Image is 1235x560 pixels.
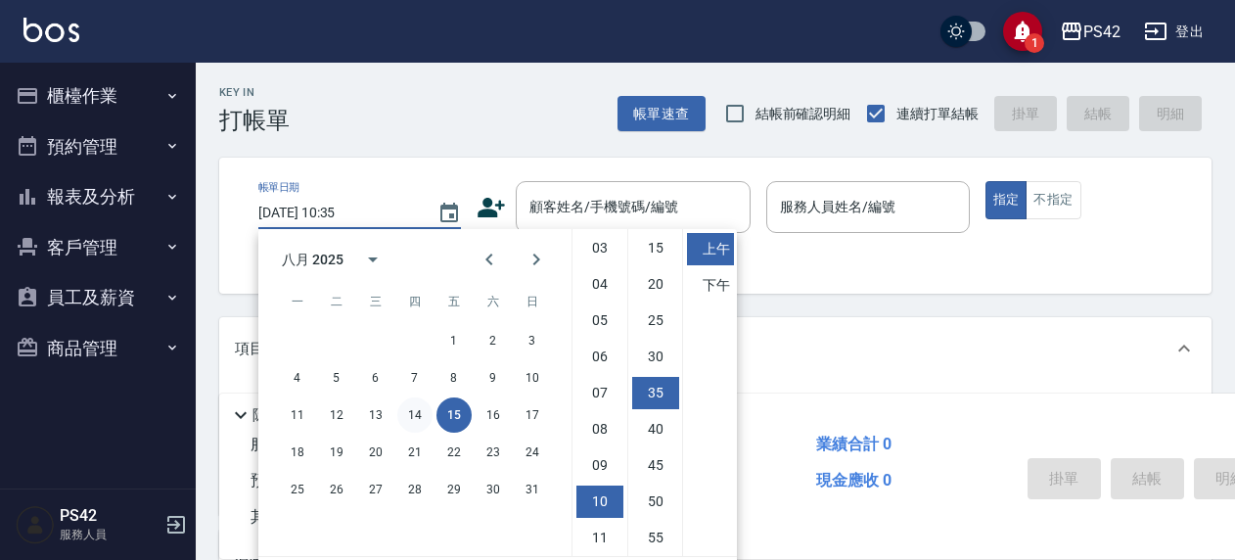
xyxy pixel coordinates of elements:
span: 服務消費 0 [251,435,322,453]
span: 現金應收 0 [816,471,892,490]
span: 星期二 [319,282,354,321]
input: YYYY/MM/DD hh:mm [258,197,418,229]
li: 55 minutes [632,522,679,554]
button: 31 [515,472,550,507]
button: 9 [476,360,511,396]
div: 八月 2025 [282,250,343,270]
button: 指定 [985,181,1028,219]
button: save [1003,12,1042,51]
li: 下午 [687,269,734,302]
button: 19 [319,435,354,470]
button: 客戶管理 [8,222,188,273]
button: 27 [358,472,393,507]
span: 1 [1025,33,1044,53]
span: 星期日 [515,282,550,321]
li: 25 minutes [632,304,679,337]
button: 30 [476,472,511,507]
li: 上午 [687,233,734,265]
img: Person [16,505,55,544]
div: PS42 [1083,20,1121,44]
button: 預約管理 [8,121,188,172]
button: 29 [436,472,472,507]
button: 2 [476,323,511,358]
h2: Key In [219,86,290,99]
li: 4 hours [576,268,623,301]
button: 登出 [1136,14,1212,50]
button: Next month [513,236,560,283]
button: 11 [280,397,315,433]
li: 7 hours [576,377,623,409]
li: 15 minutes [632,232,679,264]
button: 3 [515,323,550,358]
li: 40 minutes [632,413,679,445]
button: 24 [515,435,550,470]
button: 不指定 [1026,181,1080,219]
button: 28 [397,472,433,507]
button: 報表及分析 [8,171,188,222]
button: 帳單速查 [617,96,706,132]
li: 50 minutes [632,486,679,518]
button: 26 [319,472,354,507]
button: 20 [358,435,393,470]
li: 35 minutes [632,377,679,409]
button: Previous month [466,236,513,283]
span: 連續打單結帳 [896,104,979,124]
button: 櫃檯作業 [8,70,188,121]
h5: PS42 [60,506,160,526]
button: 7 [397,360,433,396]
span: 業績合計 0 [816,435,892,453]
ul: Select hours [572,229,627,556]
ul: Select minutes [627,229,682,556]
button: calendar view is open, switch to year view [349,236,396,283]
button: 18 [280,435,315,470]
button: Choose date, selected date is 2025-08-15 [426,190,473,237]
button: 6 [358,360,393,396]
button: 12 [319,397,354,433]
li: 9 hours [576,449,623,482]
button: PS42 [1052,12,1128,52]
button: 10 [515,360,550,396]
button: 21 [397,435,433,470]
button: 1 [436,323,472,358]
button: 22 [436,435,472,470]
button: 17 [515,397,550,433]
button: 商品管理 [8,323,188,374]
p: 隱藏業績明細 [252,405,341,426]
li: 11 hours [576,522,623,554]
button: 8 [436,360,472,396]
span: 結帳前確認明細 [755,104,851,124]
span: 星期六 [476,282,511,321]
button: 14 [397,397,433,433]
p: 服務人員 [60,526,160,543]
div: 項目消費 [219,317,1212,380]
button: 13 [358,397,393,433]
li: 45 minutes [632,449,679,482]
li: 30 minutes [632,341,679,373]
span: 其他付款方式 0 [251,507,353,526]
li: 10 hours [576,486,623,518]
li: 5 hours [576,304,623,337]
label: 帳單日期 [258,180,299,195]
span: 星期四 [397,282,433,321]
li: 6 hours [576,341,623,373]
button: 25 [280,472,315,507]
span: 星期五 [436,282,472,321]
button: 5 [319,360,354,396]
button: 23 [476,435,511,470]
span: 預收卡販賣 0 [251,471,338,490]
li: 20 minutes [632,268,679,301]
button: 16 [476,397,511,433]
ul: Select meridiem [682,229,737,556]
h3: 打帳單 [219,107,290,134]
button: 15 [436,397,472,433]
img: Logo [23,18,79,42]
span: 星期一 [280,282,315,321]
span: 星期三 [358,282,393,321]
li: 8 hours [576,413,623,445]
li: 3 hours [576,232,623,264]
button: 員工及薪資 [8,272,188,323]
button: 4 [280,360,315,396]
p: 項目消費 [235,339,294,359]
